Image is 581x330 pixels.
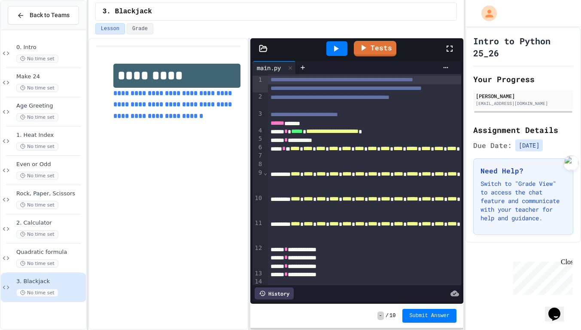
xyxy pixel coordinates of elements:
h2: Assignment Details [473,124,573,136]
h3: Need Help? [481,166,566,176]
div: 2 [252,93,263,109]
span: 3. Blackjack [103,6,152,17]
button: Grade [127,23,153,34]
div: 13 [252,269,263,278]
span: Rock, Paper, Scissors [16,190,84,197]
span: Quadratic formula [16,249,84,256]
div: My Account [472,3,499,23]
span: No time set [16,142,58,151]
span: Due Date: [473,140,512,151]
div: [PERSON_NAME] [476,92,571,100]
div: 14 [252,278,263,286]
div: 5 [252,135,263,143]
h2: Your Progress [473,73,573,85]
div: 12 [252,244,263,269]
div: 3 [252,110,263,126]
span: Back to Teams [30,11,70,20]
span: 3. Blackjack [16,278,84,285]
div: Chat with us now!Close [3,3,59,55]
span: No time set [16,55,58,63]
h1: Intro to Python 25_26 [473,35,573,59]
span: 2. Calculator [16,219,84,227]
div: [EMAIL_ADDRESS][DOMAIN_NAME] [476,100,571,107]
span: 10 [389,312,395,319]
span: No time set [16,172,58,180]
button: Lesson [95,23,125,34]
span: No time set [16,84,58,92]
span: No time set [16,113,58,121]
div: 8 [252,160,263,169]
div: 1 [252,76,263,93]
span: - [377,311,384,320]
span: Submit Answer [409,312,450,319]
div: main.py [252,63,285,72]
span: [DATE] [515,139,543,151]
div: 7 [252,151,263,160]
span: / [386,312,389,319]
span: Make 24 [16,73,84,80]
button: Submit Answer [402,309,456,323]
span: No time set [16,230,58,238]
div: 9 [252,169,263,194]
span: 0. Intro [16,44,84,51]
div: main.py [252,61,296,74]
div: 10 [252,194,263,219]
div: History [255,287,294,299]
span: 1. Heat Index [16,132,84,139]
a: Tests [354,41,396,56]
p: Switch to "Grade View" to access the chat feature and communicate with your teacher for help and ... [481,179,566,222]
span: Fold line [263,169,268,176]
div: 11 [252,219,263,244]
iframe: chat widget [510,258,572,295]
span: Age Greeting [16,102,84,110]
span: No time set [16,201,58,209]
span: Even or Odd [16,161,84,168]
span: No time set [16,259,58,268]
span: No time set [16,289,58,297]
iframe: chat widget [545,296,572,321]
button: Back to Teams [8,6,79,25]
div: 6 [252,143,263,152]
div: 4 [252,126,263,135]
